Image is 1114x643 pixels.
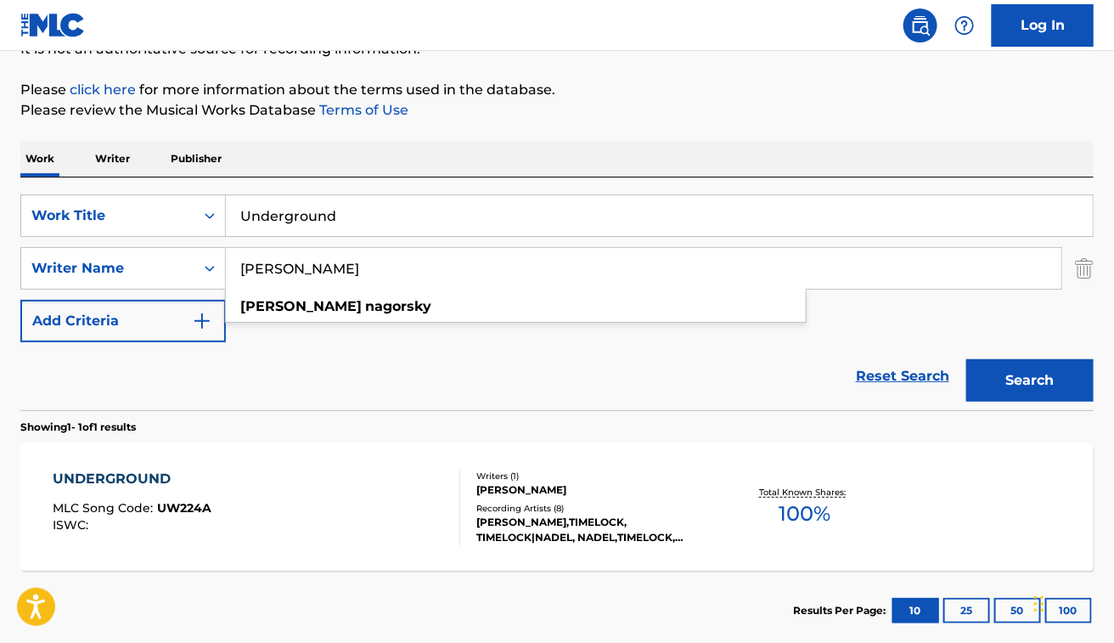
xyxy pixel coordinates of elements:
[31,258,184,279] div: Writer Name
[53,469,211,489] div: UNDERGROUND
[53,517,93,533] span: ISWC :
[166,141,227,177] p: Publisher
[1034,578,1044,629] div: Drag
[20,300,226,342] button: Add Criteria
[847,358,958,395] a: Reset Search
[70,82,136,98] a: click here
[20,420,136,435] p: Showing 1 - 1 of 1 results
[20,80,1094,100] p: Please for more information about the terms used in the database.
[759,486,850,499] p: Total Known Shares:
[20,443,1094,571] a: UNDERGROUNDMLC Song Code:UW224AISWC:Writers (1)[PERSON_NAME]Recording Artists (8)[PERSON_NAME],TI...
[992,4,1094,47] a: Log In
[316,102,408,118] a: Terms of Use
[948,8,982,42] div: Help
[20,195,1094,410] form: Search Form
[240,298,362,314] strong: [PERSON_NAME]
[20,100,1094,121] p: Please review the Musical Works Database
[476,502,715,515] div: Recording Artists ( 8 )
[966,359,1094,402] button: Search
[20,13,86,37] img: MLC Logo
[994,598,1041,623] button: 50
[476,470,715,482] div: Writers ( 1 )
[157,500,211,516] span: UW224A
[192,311,212,331] img: 9d2ae6d4665cec9f34b9.svg
[20,141,59,177] p: Work
[90,141,135,177] p: Writer
[903,8,937,42] a: Public Search
[954,15,975,36] img: help
[892,598,939,623] button: 10
[1029,561,1114,643] iframe: Chat Widget
[53,500,157,516] span: MLC Song Code :
[31,206,184,226] div: Work Title
[476,482,715,498] div: [PERSON_NAME]
[910,15,931,36] img: search
[1075,247,1094,290] img: Delete Criterion
[365,298,431,314] strong: nagorsky
[793,603,890,618] p: Results Per Page:
[476,515,715,545] div: [PERSON_NAME],TIMELOCK, TIMELOCK|NADEL, NADEL,TIMELOCK, TIMELOCK & [PERSON_NAME], TIMELOCK
[943,598,990,623] button: 25
[779,499,830,529] span: 100 %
